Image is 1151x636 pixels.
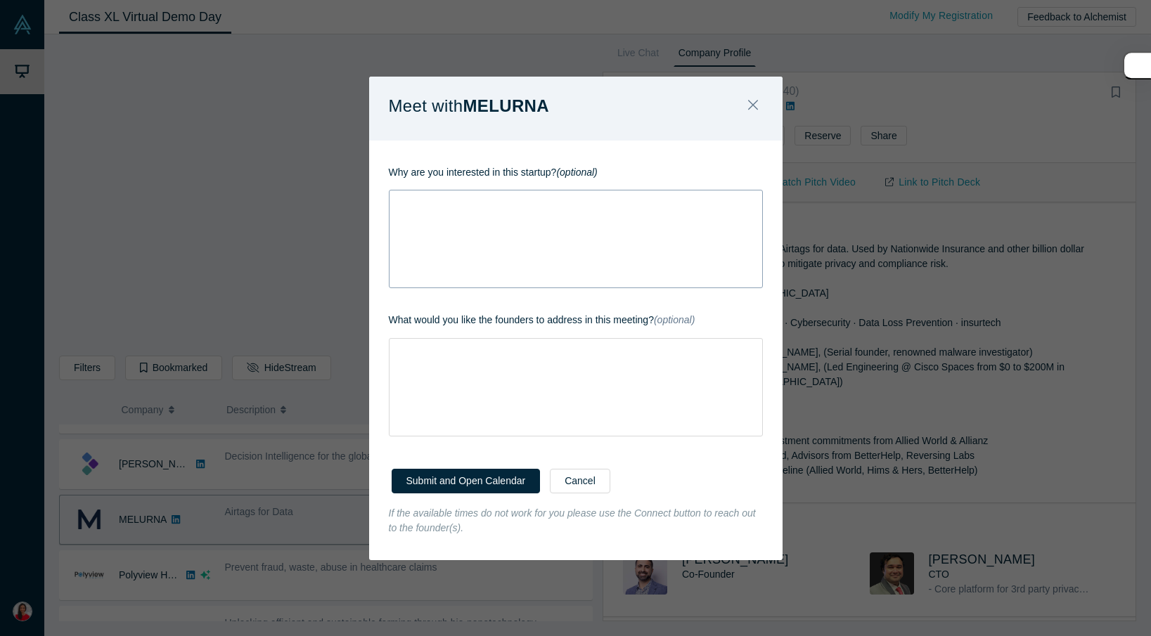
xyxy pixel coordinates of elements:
[392,469,541,493] button: Submit and Open Calendar
[550,469,610,493] button: Cancel
[654,314,695,325] em: (optional)
[389,190,763,288] div: rdw-wrapper
[399,343,754,358] div: rdw-editor
[389,338,763,436] div: rdw-wrapper
[463,96,549,115] strong: MELURNA
[389,165,763,180] p: Why are you interested in this startup?
[389,313,695,327] label: What would you like the founders to address in this meeting?
[556,167,597,178] strong: (optional)
[738,91,768,122] button: Close
[399,195,754,209] div: rdw-editor
[369,506,783,560] div: If the available times do not work for you please use the Connect button to reach out to the foun...
[389,91,549,121] p: Meet with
